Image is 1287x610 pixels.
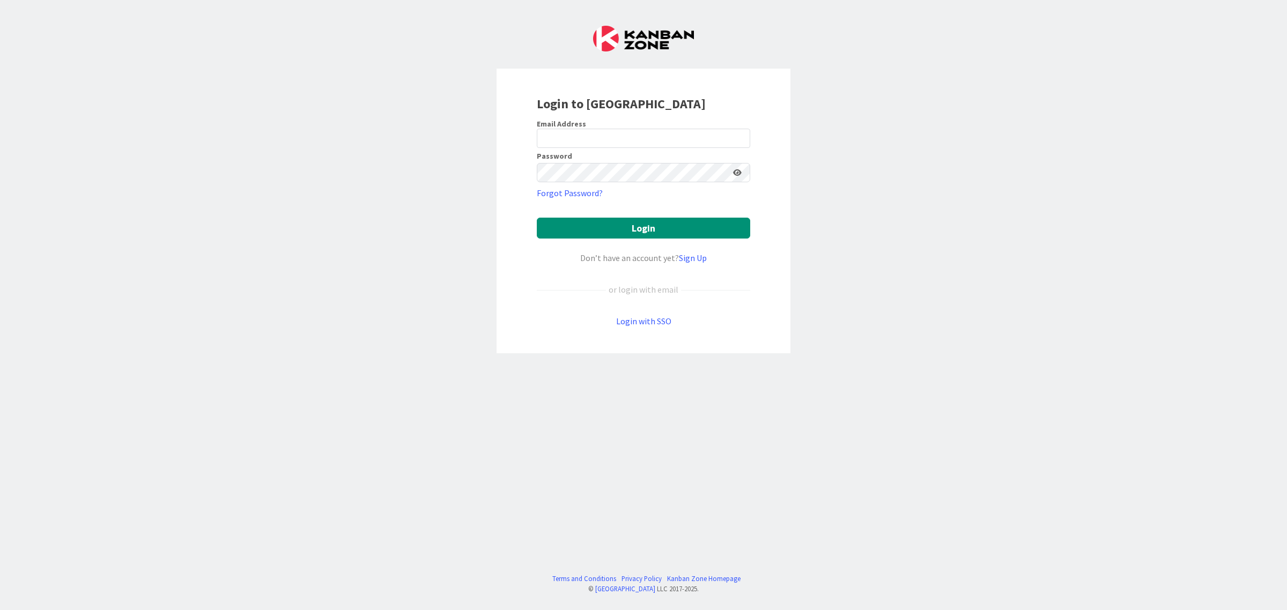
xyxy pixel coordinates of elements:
a: [GEOGRAPHIC_DATA] [595,584,655,593]
label: Email Address [537,119,586,129]
button: Login [537,218,750,239]
div: © LLC 2017- 2025 . [547,584,741,594]
div: or login with email [606,283,681,296]
a: Forgot Password? [537,187,603,199]
b: Login to [GEOGRAPHIC_DATA] [537,95,706,112]
a: Terms and Conditions [552,574,616,584]
img: Kanban Zone [593,26,694,51]
a: Login with SSO [616,316,671,326]
a: Sign Up [679,252,707,263]
div: Don’t have an account yet? [537,251,750,264]
label: Password [537,152,572,160]
a: Privacy Policy [622,574,662,584]
a: Kanban Zone Homepage [667,574,741,584]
